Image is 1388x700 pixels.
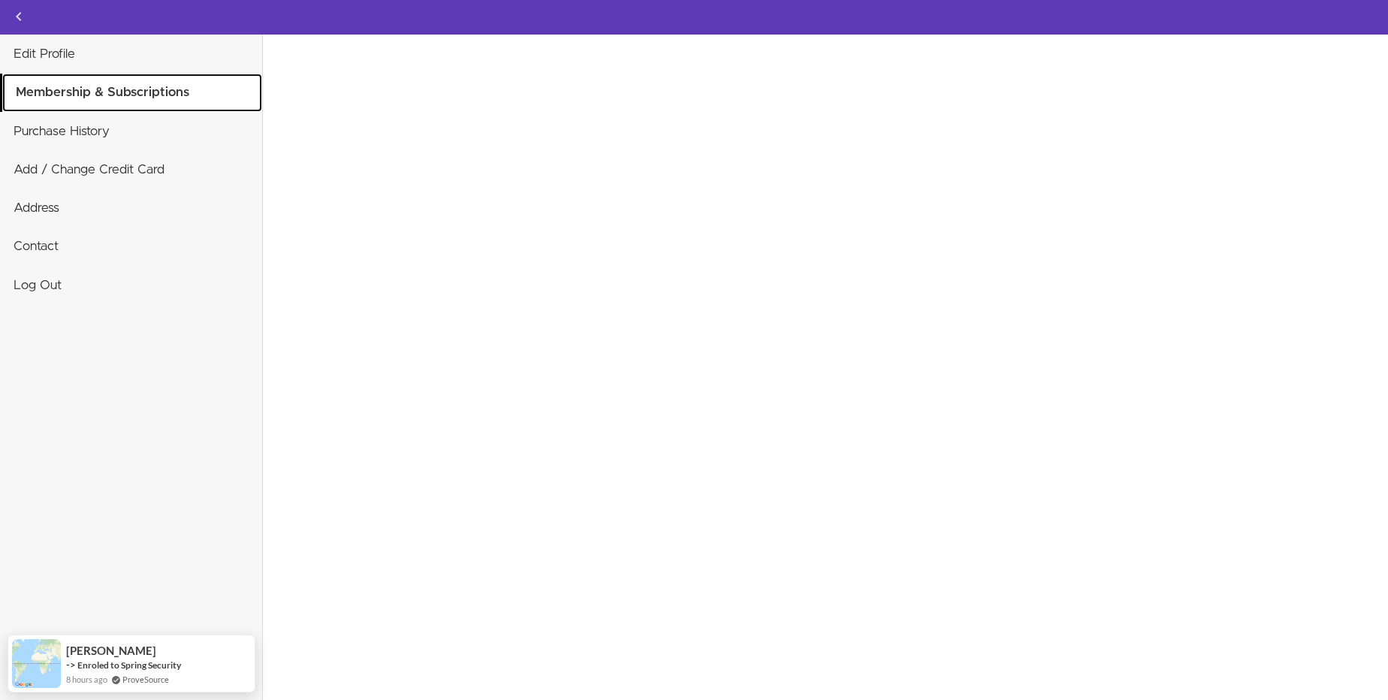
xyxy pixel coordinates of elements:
a: Membership & Subscriptions [2,74,262,111]
svg: Back to courses [10,8,28,26]
span: [PERSON_NAME] [66,644,156,657]
a: ProveSource [122,673,169,686]
img: provesource social proof notification image [12,639,61,688]
a: Enroled to Spring Security [77,659,181,671]
span: -> [66,659,76,671]
span: 8 hours ago [66,673,107,686]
